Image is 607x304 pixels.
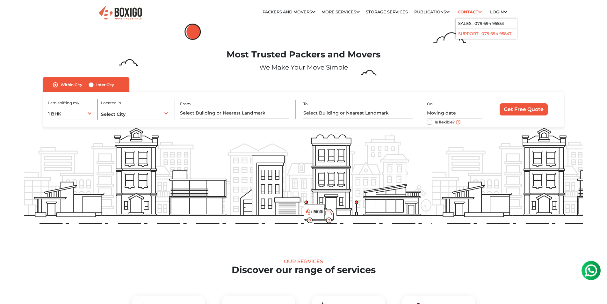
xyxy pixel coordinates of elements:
[24,264,583,276] h2: Discover our range of services
[263,10,315,14] a: Packers and Movers
[24,49,583,60] h1: Most Trusted Packers and Movers
[500,103,548,115] input: Get Free Quote
[180,101,191,107] label: From
[490,10,507,14] a: Login
[101,100,121,106] label: Located in
[456,120,460,124] img: move_date_info
[24,258,583,264] div: Our Services
[303,101,308,107] label: To
[427,101,433,107] label: On
[48,100,79,106] label: I am shifting my
[303,108,413,119] input: Select Building or Nearest Landmark
[98,5,143,21] img: Boxigo
[458,21,504,26] a: Sales : 079 694 95553
[458,31,512,36] a: Support : 079 694 95847
[366,10,408,14] a: Storage Services
[6,6,19,19] img: whatsapp-icon.svg
[414,10,450,14] a: Publications
[61,81,82,89] label: Within City
[24,63,583,72] p: We Make Your Move Simple
[96,81,114,89] label: Inter City
[435,118,455,125] label: Is flexible?
[456,7,484,17] a: Contact
[304,204,334,223] img: boxigo_prackers_and_movers_truck
[322,10,360,14] a: More services
[180,108,289,119] input: Select Building or Nearest Landmark
[427,108,482,119] input: Moving date
[48,111,61,117] span: 1 BHK
[101,111,126,117] span: Select City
